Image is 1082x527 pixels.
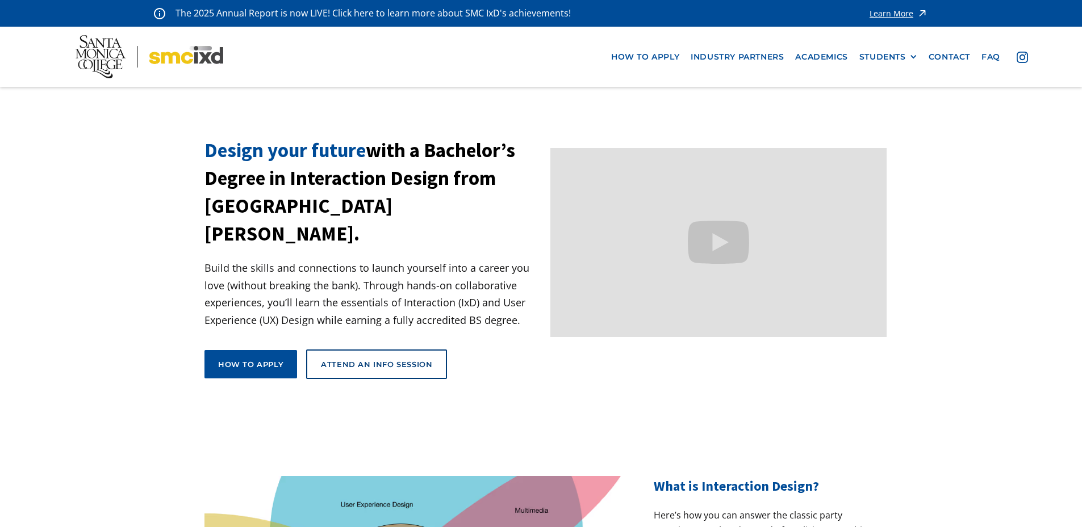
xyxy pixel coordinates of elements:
img: Santa Monica College - SMC IxD logo [76,35,223,78]
a: Learn More [870,6,928,21]
div: STUDENTS [859,52,906,62]
a: faq [976,47,1006,68]
a: how to apply [605,47,685,68]
a: industry partners [685,47,789,68]
h2: What is Interaction Design? [654,476,878,496]
div: STUDENTS [859,52,917,62]
iframe: Design your future with a Bachelor's Degree in Interaction Design from Santa Monica College [550,148,887,337]
span: Design your future [204,138,366,163]
a: Academics [789,47,853,68]
a: How to apply [204,350,297,378]
div: Attend an Info Session [321,359,432,369]
a: contact [923,47,976,68]
img: icon - information - alert [154,7,165,19]
div: How to apply [218,359,283,369]
a: Attend an Info Session [306,349,447,379]
p: The 2025 Annual Report is now LIVE! Click here to learn more about SMC IxD's achievements! [176,6,572,21]
img: icon - instagram [1017,52,1028,63]
p: Build the skills and connections to launch yourself into a career you love (without breaking the ... [204,259,541,328]
h1: with a Bachelor’s Degree in Interaction Design from [GEOGRAPHIC_DATA][PERSON_NAME]. [204,137,541,248]
img: icon - arrow - alert [917,6,928,21]
div: Learn More [870,10,913,18]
